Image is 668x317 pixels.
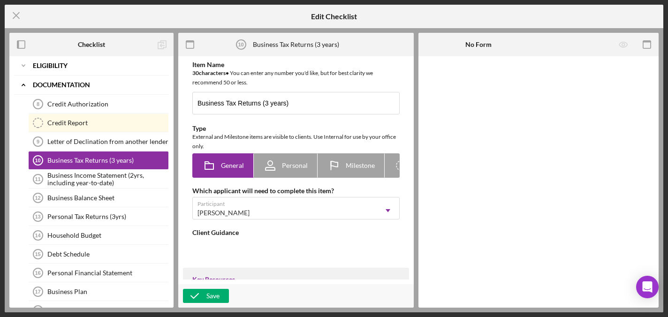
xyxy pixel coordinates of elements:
a: 15Debt Schedule [28,245,169,264]
a: 8Credit Authorization [28,95,169,113]
a: Credit Report [28,113,169,132]
tspan: 14 [35,233,41,238]
tspan: 10 [35,158,40,163]
span: Milestone [346,162,375,169]
b: Documentation [33,82,90,88]
div: External and Milestone items are visible to clients. Use Internal for use by your office only. [192,132,400,151]
div: [PERSON_NAME] [197,209,250,217]
div: Credit Authorization [47,100,168,108]
a: 14Household Budget [28,226,169,245]
tspan: 9 [37,139,39,144]
div: Open Intercom Messenger [636,276,659,298]
div: Credit Report [47,119,168,127]
b: 30 character s • [192,69,229,76]
a: 10Business Tax Returns (3 years) [28,151,169,170]
h5: Edit Checklist [311,12,357,21]
div: Client Guidance [192,229,400,236]
span: Personal [282,162,308,169]
div: Household Budget [47,232,168,239]
tspan: 15 [35,251,40,257]
div: Business Balance Sheet [47,194,168,202]
a: 17Business Plan [28,282,169,301]
tspan: 8 [37,101,39,107]
tspan: 16 [35,270,40,276]
div: Business Income Statement (2yrs, including year-to-date) [47,172,168,187]
div: You can enter any number you'd like, but for best clarity we recommend 50 or less. [192,68,400,87]
div: Personal Tax Returns (3yrs) [47,213,168,220]
tspan: 13 [35,214,40,219]
tspan: 17 [35,289,40,294]
a: 13Personal Tax Returns (3yrs) [28,207,169,226]
div: Business Tax Returns (3 years) [47,157,168,164]
div: Business Tax Returns (3 years) [253,41,339,48]
a: 16Personal Financial Statement [28,264,169,282]
b: Checklist [78,41,105,48]
div: Which applicant will need to complete this item? [192,187,400,195]
a: 9Letter of Declination from another lender [28,132,169,151]
div: Save [206,289,220,303]
div: Key Resources [192,276,400,283]
div: Business Plan [47,288,168,295]
div: Debt Schedule [47,250,168,258]
b: Eligibility [33,63,68,68]
div: Type [192,125,400,132]
span: General [221,162,244,169]
div: Letter of Declination from another lender [47,138,168,145]
tspan: 12 [35,195,40,201]
tspan: 10 [238,42,243,47]
div: Personal Financial Statement [47,269,168,277]
a: 11Business Income Statement (2yrs, including year-to-date) [28,170,169,189]
tspan: 11 [35,176,40,182]
button: Save [183,289,229,303]
b: No Form [465,41,492,48]
div: Management Resume [47,307,168,314]
div: Item Name [192,61,400,68]
a: 12Business Balance Sheet [28,189,169,207]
